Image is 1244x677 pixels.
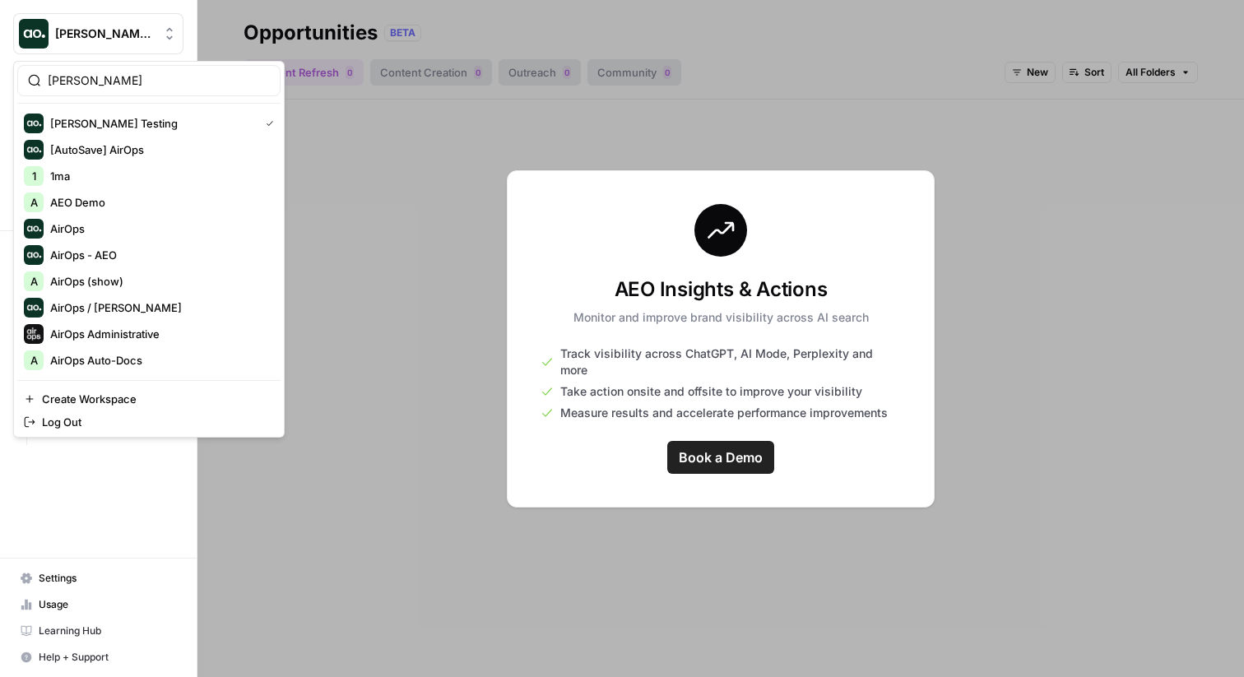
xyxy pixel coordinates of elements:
span: [AutoSave] AirOps [50,141,144,158]
img: Vicky Testing Logo [19,19,49,49]
span: AirOps [50,220,85,237]
span: [PERSON_NAME] Testing [50,115,178,132]
img: AirOps - AEO Logo [24,245,44,265]
img: [AutoSave] AirOps Logo [24,140,44,160]
a: Learning Hub [13,618,183,644]
span: AirOps / [PERSON_NAME] [50,299,182,316]
span: Measure results and accelerate performance improvements [560,405,888,421]
div: Workspace: Vicky Testing [13,61,285,438]
span: Create Workspace [42,391,137,407]
span: Help + Support [39,650,176,665]
h3: AEO Insights & Actions [573,276,869,303]
span: [PERSON_NAME] Testing [55,26,155,42]
input: Search Workspaces [48,72,270,89]
img: Vicky Testing Logo [24,114,44,133]
span: AirOps (show) [50,273,123,290]
img: AirOps Administrative Logo [24,324,44,344]
img: AirOps / Nicholas Cabral Logo [24,298,44,318]
span: AirOps Administrative [50,326,160,342]
span: Book a Demo [679,447,763,467]
a: Log Out [17,410,281,434]
button: Help + Support [13,644,183,670]
button: Workspace: Vicky Testing [13,13,183,54]
span: AirOps - AEO [50,247,117,263]
span: AirOps Auto-Docs [50,352,142,369]
p: Monitor and improve brand visibility across AI search [573,309,869,326]
span: Take action onsite and offsite to improve your visibility [560,383,862,400]
a: Usage [13,591,183,618]
a: Book a Demo [667,441,774,474]
span: 1 [32,168,36,184]
span: Usage [39,597,176,612]
span: Track visibility across ChatGPT, AI Mode, Perplexity and more [560,345,901,378]
span: 1ma [50,168,70,184]
span: A [30,194,38,211]
a: Create Workspace [17,387,281,410]
a: Settings [13,565,183,591]
span: A [30,273,38,290]
span: Learning Hub [39,624,176,638]
span: Settings [39,571,176,586]
span: A [30,352,38,369]
img: AirOps Logo [24,219,44,239]
span: AEO Demo [50,194,105,211]
span: Log Out [42,414,81,430]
